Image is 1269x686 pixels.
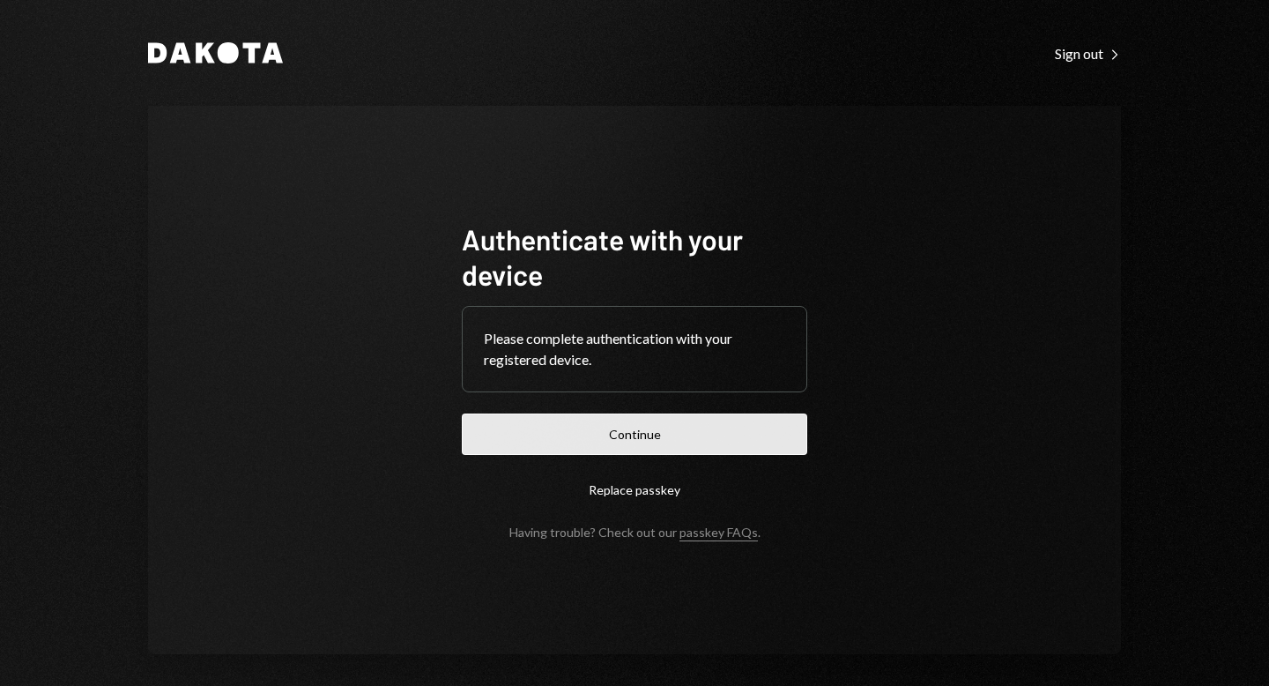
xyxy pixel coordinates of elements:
[1055,43,1121,63] a: Sign out
[462,414,807,455] button: Continue
[509,525,761,540] div: Having trouble? Check out our .
[1055,45,1121,63] div: Sign out
[679,525,758,541] a: passkey FAQs
[462,469,807,511] button: Replace passkey
[462,221,807,292] h1: Authenticate with your device
[484,328,785,370] div: Please complete authentication with your registered device.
